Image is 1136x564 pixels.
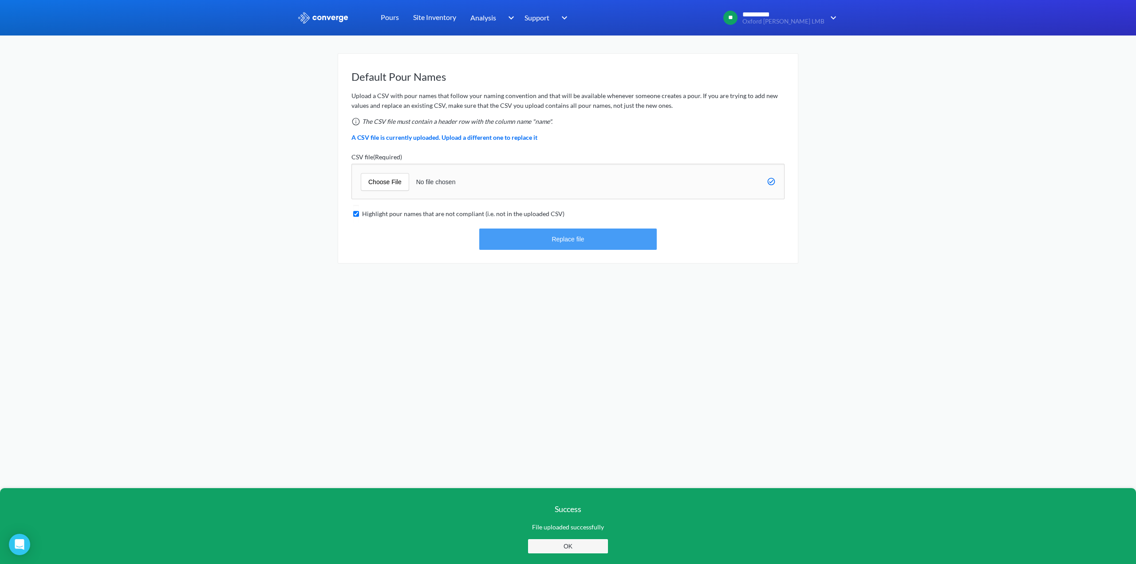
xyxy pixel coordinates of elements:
span: Analysis [470,12,496,23]
div: Open Intercom Messenger [9,534,30,555]
label: Highlight pour names that are not compliant (i.e. not in the uploaded CSV) [362,209,564,219]
button: OK [528,539,608,553]
input: Upload CSV [351,164,785,199]
p: A CSV file is currently uploaded. Upload a different one to replace it [351,133,785,142]
i: The CSV file must contain a header row with the column name "name". [362,117,552,126]
label: CSV file (Required) [351,152,785,162]
img: downArrow.svg [502,12,517,23]
img: logo_ewhite.svg [297,12,349,24]
p: Success [555,503,581,515]
p: File uploaded successfully [457,522,679,532]
h1: Default Pour Names [351,70,785,84]
span: Oxford [PERSON_NAME] LMB [742,18,824,25]
img: downArrow.svg [824,12,839,23]
img: downArrow.svg [556,12,570,23]
img: info icon [351,117,360,126]
span: Support [525,12,549,23]
button: Replace file [479,229,657,250]
p: Upload a CSV with pour names that follow your naming convention and that will be available whenev... [351,91,785,110]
